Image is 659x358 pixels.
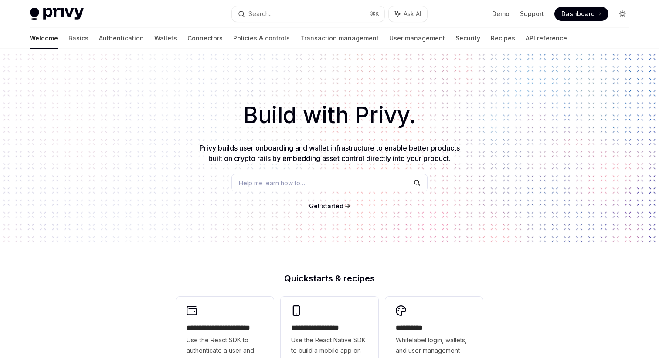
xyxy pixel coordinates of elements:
[389,6,427,22] button: Ask AI
[233,28,290,49] a: Policies & controls
[455,28,480,49] a: Security
[30,28,58,49] a: Welcome
[248,9,273,19] div: Search...
[309,202,343,211] a: Get started
[615,7,629,21] button: Toggle dark mode
[492,10,510,18] a: Demo
[187,28,223,49] a: Connectors
[154,28,177,49] a: Wallets
[176,274,483,283] h2: Quickstarts & recipes
[239,178,305,187] span: Help me learn how to…
[14,98,645,132] h1: Build with Privy.
[68,28,88,49] a: Basics
[491,28,515,49] a: Recipes
[561,10,595,18] span: Dashboard
[389,28,445,49] a: User management
[554,7,608,21] a: Dashboard
[99,28,144,49] a: Authentication
[520,10,544,18] a: Support
[200,144,460,163] span: Privy builds user onboarding and wallet infrastructure to enable better products built on crypto ...
[300,28,379,49] a: Transaction management
[526,28,567,49] a: API reference
[30,8,84,20] img: light logo
[370,10,379,17] span: ⌘ K
[404,10,421,18] span: Ask AI
[309,202,343,210] span: Get started
[232,6,384,22] button: Search...⌘K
